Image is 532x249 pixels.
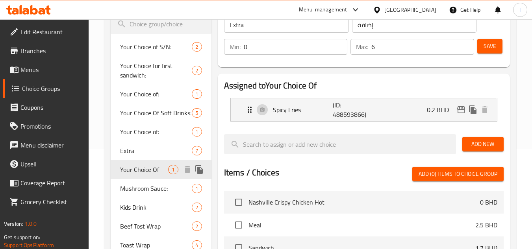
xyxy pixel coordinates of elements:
span: Your Choice Of Soft Drinks: [120,108,192,118]
span: Your Choice of: [120,127,192,136]
div: Choices [192,221,202,231]
span: Select choice [230,217,247,233]
a: Promotions [3,117,89,136]
a: Menu disclaimer [3,136,89,155]
span: Extra [120,146,192,155]
h2: Items / Choices [224,167,279,179]
span: l [519,6,521,14]
div: Kids Drink2 [111,198,211,217]
div: Choices [192,89,202,99]
span: Your Choice for first sandwich: [120,61,192,80]
span: 1 [169,166,178,173]
a: Grocery Checklist [3,192,89,211]
div: Choices [192,127,202,136]
span: Promotions [20,122,83,131]
p: 0.2 BHD [427,105,455,114]
span: Grocery Checklist [20,197,83,207]
div: [GEOGRAPHIC_DATA] [384,6,436,14]
p: (ID: 488593866) [333,100,373,119]
button: delete [182,164,193,175]
a: Coverage Report [3,173,89,192]
span: Your Choice of: [120,89,192,99]
span: Get support on: [4,232,40,242]
span: Beef Tost Wrap [120,221,192,231]
input: search [111,14,211,34]
li: Expand [224,95,504,125]
span: 2 [192,67,201,74]
span: Version: [4,219,23,229]
div: Extra7 [111,141,211,160]
span: Your Choice Of [120,165,168,174]
div: Choices [168,165,178,174]
span: 1.0.0 [24,219,37,229]
button: Add New [462,137,504,151]
span: Menus [20,65,83,74]
span: 1 [192,128,201,136]
span: 1 [192,185,201,192]
div: Your Choice for first sandwich:2 [111,56,211,85]
span: Choice Groups [22,84,83,93]
h2: Assigned to Your Choice Of [224,80,504,92]
a: Coupons [3,98,89,117]
div: Menu-management [299,5,347,15]
div: Your Choice Of Soft Drinks:5 [111,103,211,122]
p: Min: [230,42,241,52]
button: Add (0) items to choice group [412,167,504,181]
span: 1 [192,90,201,98]
span: Nashville Crispy Chicken Hot [248,197,480,207]
div: Mushroom Sauce:1 [111,179,211,198]
div: Beef Tost Wrap2 [111,217,211,236]
div: Expand [231,98,497,121]
div: Your Choice of:1 [111,122,211,141]
span: 7 [192,147,201,155]
span: 2 [192,43,201,51]
span: Coverage Report [20,178,83,188]
button: duplicate [193,164,205,175]
a: Branches [3,41,89,60]
button: Save [477,39,502,53]
span: 2 [192,204,201,211]
div: Choices [192,146,202,155]
span: Mushroom Sauce: [120,184,192,193]
span: Coupons [20,103,83,112]
button: delete [479,104,491,116]
span: 4 [192,242,201,249]
button: edit [455,104,467,116]
div: Choices [192,203,202,212]
span: Upsell [20,159,83,169]
a: Edit Restaurant [3,22,89,41]
span: Select choice [230,194,247,210]
span: 5 [192,109,201,117]
div: Your Choice Of1deleteduplicate [111,160,211,179]
span: Add (0) items to choice group [419,169,497,179]
div: Your Choice of:1 [111,85,211,103]
span: 2 [192,223,201,230]
div: Choices [192,42,202,52]
span: Edit Restaurant [20,27,83,37]
span: Your Choice of S/N: [120,42,192,52]
span: Meal [248,220,475,230]
p: 0 BHD [480,197,497,207]
span: Save [484,41,496,51]
a: Menus [3,60,89,79]
span: Kids Drink [120,203,192,212]
div: Choices [192,184,202,193]
input: search [224,134,456,154]
p: Max: [356,42,368,52]
p: Spicy Fries [273,105,333,114]
span: Branches [20,46,83,55]
span: Menu disclaimer [20,140,83,150]
a: Upsell [3,155,89,173]
button: duplicate [467,104,479,116]
div: Your Choice of S/N:2 [111,37,211,56]
p: 2.5 BHD [475,220,497,230]
span: Add New [469,139,497,149]
a: Choice Groups [3,79,89,98]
